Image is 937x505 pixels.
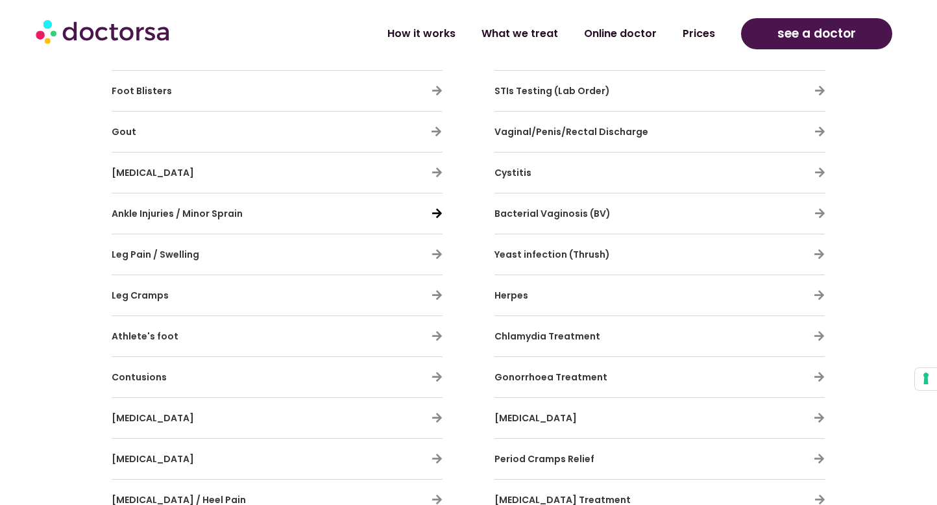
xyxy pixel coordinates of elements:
span: [MEDICAL_DATA] [494,412,577,425]
span: Cystitis [494,166,531,179]
span: STIs Testing (Lab Order) [494,84,610,97]
a: What we treat [468,19,571,49]
span: Contusions [112,371,167,384]
nav: Menu [248,19,728,49]
span: Chlamydia Treatment [494,330,600,343]
span: Bacterial Vaginosis (BV) [494,207,611,220]
a: How it works [374,19,468,49]
span: Herpes [494,289,528,302]
span: [MEDICAL_DATA] [112,412,194,425]
button: Your consent preferences for tracking technologies [915,368,937,390]
span: Period Cramps Relief [494,452,594,465]
span: Vaginal/Penis/Rectal Discharge [494,125,648,138]
span: Leg Pain / Swelling [112,248,199,261]
span: Gout [112,125,136,138]
span: Foot Blisters [112,84,172,97]
span: Ankle Injuries / Minor Sprain [112,207,243,220]
span: [MEDICAL_DATA] [112,166,194,179]
a: see a doctor [741,18,892,49]
span: Gonorrhoea Treatment [494,371,607,384]
span: see a doctor [777,23,856,44]
a: Prices [670,19,728,49]
span: Yeast infection (Thrush) [494,248,610,261]
a: Online doctor [571,19,670,49]
span: Leg Cramps [112,289,169,302]
span: [MEDICAL_DATA] [112,452,194,465]
span: Athlete's foot [112,330,178,343]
